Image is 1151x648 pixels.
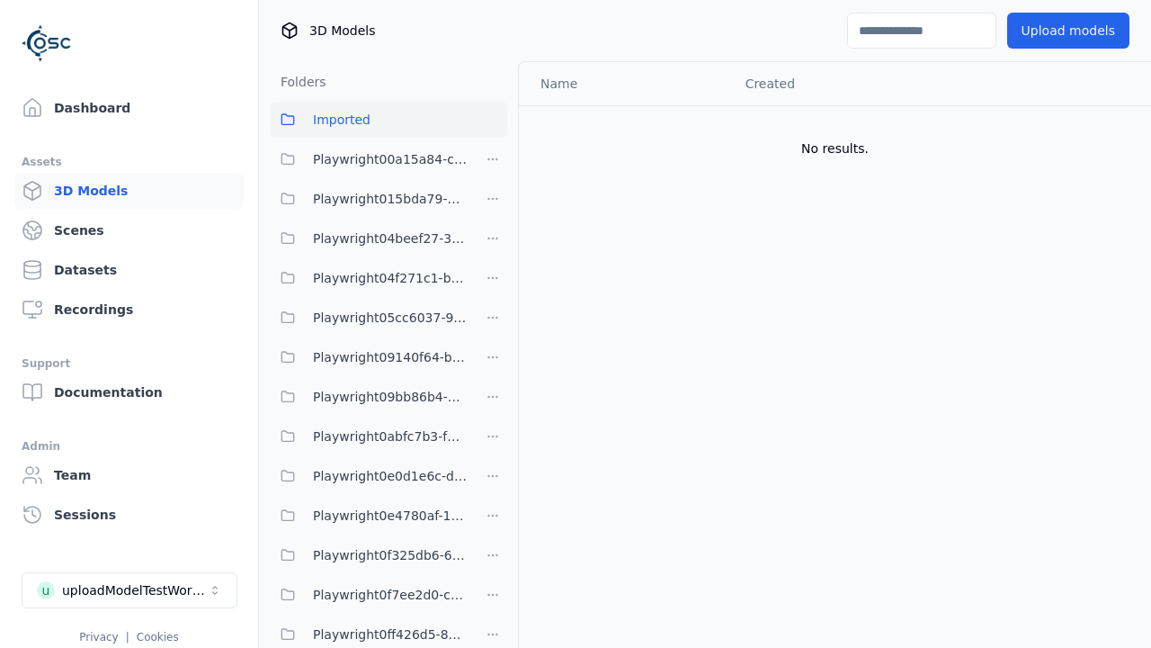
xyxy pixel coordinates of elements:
[313,544,468,566] span: Playwright0f325db6-6c4b-4947-9a8f-f4487adedf2c
[313,228,468,249] span: Playwright04beef27-33ad-4b39-a7ba-e3ff045e7193
[731,62,948,105] th: Created
[270,418,468,454] button: Playwright0abfc7b3-fdbd-438a-9097-bdc709c88d01
[270,300,468,336] button: Playwright05cc6037-9b74-4704-86c6-3ffabbdece83
[270,339,468,375] button: Playwright09140f64-bfed-4894-9ae1-f5b1e6c36039
[79,631,118,643] a: Privacy
[22,151,236,173] div: Assets
[22,18,72,68] img: Logo
[14,374,244,410] a: Documentation
[14,173,244,209] a: 3D Models
[62,581,208,599] div: uploadModelTestWorkspace
[313,188,468,210] span: Playwright015bda79-70a0-409c-99cb-1511bab16c94
[126,631,129,643] span: |
[270,379,468,415] button: Playwright09bb86b4-7f88-4a8f-8ea8-a4c9412c995e
[519,105,1151,192] td: No results.
[270,141,468,177] button: Playwright00a15a84-c398-4ef4-9da8-38c036397b1e
[14,252,244,288] a: Datasets
[313,109,370,130] span: Imported
[14,497,244,533] a: Sessions
[313,624,468,645] span: Playwright0ff426d5-887e-47ce-9e83-c6f549f6a63f
[270,458,468,494] button: Playwright0e0d1e6c-db5a-4244-b424-632341d2c1b4
[270,220,468,256] button: Playwright04beef27-33ad-4b39-a7ba-e3ff045e7193
[22,572,237,608] button: Select a workspace
[14,90,244,126] a: Dashboard
[313,148,468,170] span: Playwright00a15a84-c398-4ef4-9da8-38c036397b1e
[313,426,468,447] span: Playwright0abfc7b3-fdbd-438a-9097-bdc709c88d01
[1007,13,1129,49] button: Upload models
[270,181,468,217] button: Playwright015bda79-70a0-409c-99cb-1511bab16c94
[313,505,468,526] span: Playwright0e4780af-1c2a-492e-901c-6880da17528a
[270,577,468,613] button: Playwright0f7ee2d0-cebf-4840-a756-5a7a26222786
[37,581,55,599] div: u
[22,436,236,457] div: Admin
[313,267,468,289] span: Playwright04f271c1-b936-458c-b5f6-36ca6337f11a
[14,212,244,248] a: Scenes
[137,631,179,643] a: Cookies
[309,22,375,40] span: 3D Models
[313,307,468,328] span: Playwright05cc6037-9b74-4704-86c6-3ffabbdece83
[270,498,468,534] button: Playwright0e4780af-1c2a-492e-901c-6880da17528a
[313,386,468,408] span: Playwright09bb86b4-7f88-4a8f-8ea8-a4c9412c995e
[270,102,507,138] button: Imported
[313,584,468,606] span: Playwright0f7ee2d0-cebf-4840-a756-5a7a26222786
[14,292,244,328] a: Recordings
[14,457,244,493] a: Team
[22,353,236,374] div: Support
[313,346,468,368] span: Playwright09140f64-bfed-4894-9ae1-f5b1e6c36039
[519,62,731,105] th: Name
[270,260,468,296] button: Playwright04f271c1-b936-458c-b5f6-36ca6337f11a
[313,465,468,487] span: Playwright0e0d1e6c-db5a-4244-b424-632341d2c1b4
[270,537,468,573] button: Playwright0f325db6-6c4b-4947-9a8f-f4487adedf2c
[270,73,326,91] h3: Folders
